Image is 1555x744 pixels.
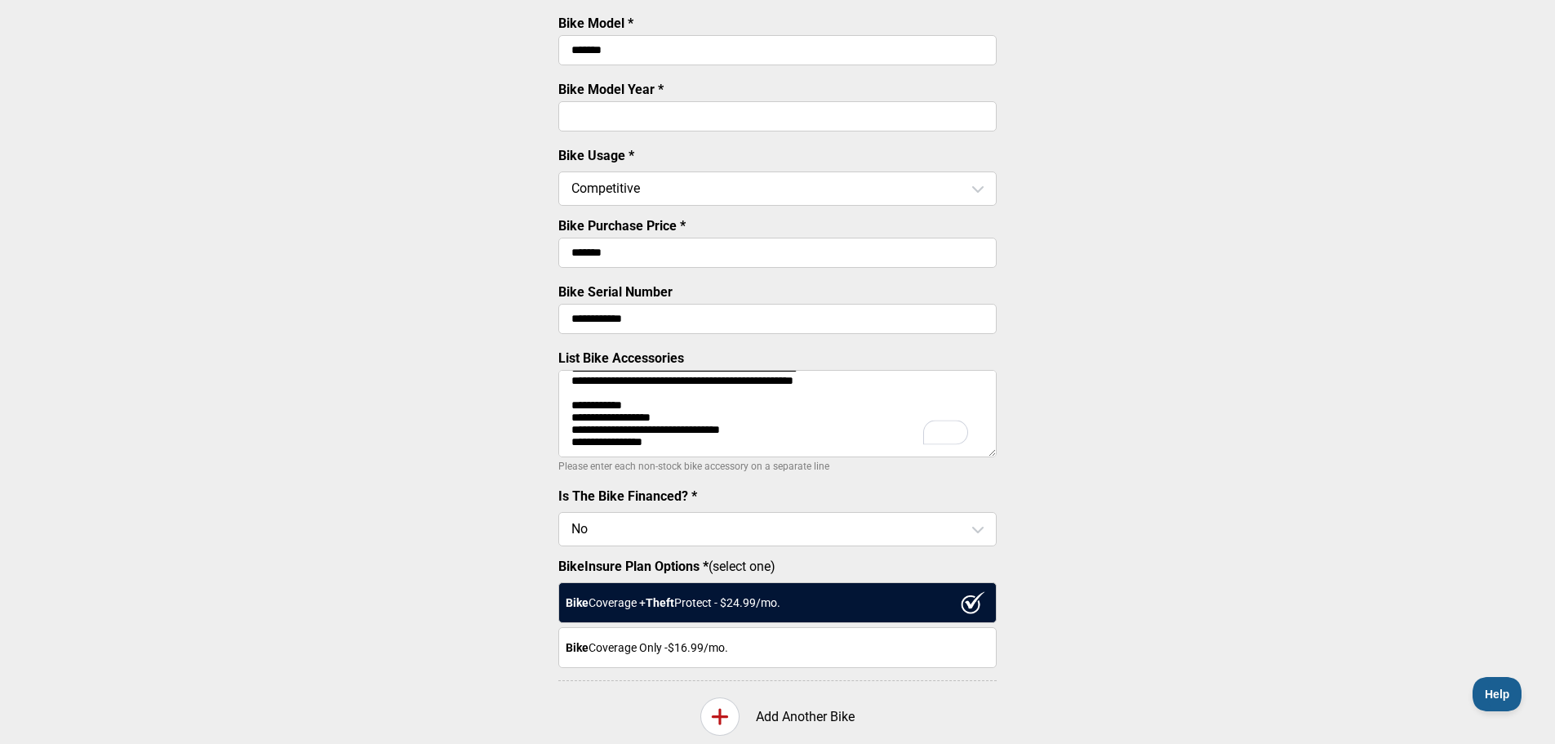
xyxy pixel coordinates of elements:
label: (select one) [558,559,997,574]
label: Bike Model Year * [558,82,664,97]
label: Bike Model * [558,16,633,31]
div: Add Another Bike [558,697,997,736]
label: Is The Bike Financed? * [558,488,697,504]
p: Please enter each non-stock bike accessory on a separate line [558,457,997,476]
label: Bike Purchase Price * [558,218,686,234]
textarea: To enrich screen reader interactions, please activate Accessibility in Grammarly extension settings [558,370,997,457]
img: ux1sgP1Haf775SAghJI38DyDlYP+32lKFAAAAAElFTkSuQmCC [961,591,985,614]
div: Coverage + Protect - $ 24.99 /mo. [558,582,997,623]
strong: Theft [646,596,674,609]
label: List Bike Accessories [558,350,684,366]
iframe: Toggle Customer Support [1473,677,1522,711]
div: Coverage Only - $16.99 /mo. [558,627,997,668]
strong: Bike [566,596,589,609]
strong: Bike [566,641,589,654]
label: Bike Serial Number [558,284,673,300]
label: Bike Usage * [558,148,634,163]
strong: BikeInsure Plan Options * [558,559,709,574]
